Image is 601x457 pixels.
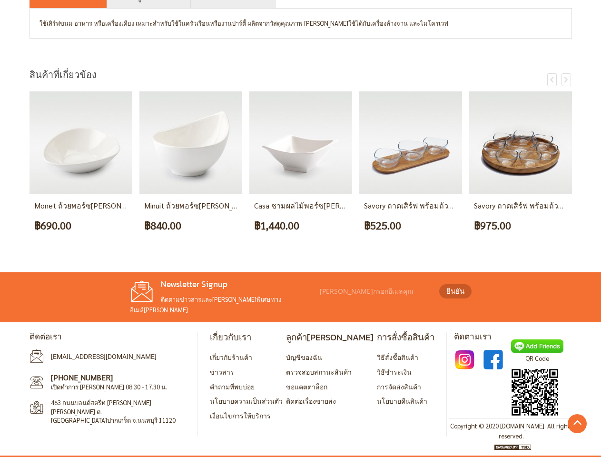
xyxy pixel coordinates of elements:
[51,383,167,391] span: เปิดทำการ [PERSON_NAME] 08.30 - 17.30 น.
[51,353,157,360] a: [EMAIL_ADDRESS][DOMAIN_NAME]
[377,368,412,376] a: วิธีชำระเงิน
[34,217,71,234] span: ฿690.00
[254,217,299,234] span: ฿1,440.00
[34,200,228,210] a: Monet ถ้วยพอร์ซ[PERSON_NAME]ทรงสามเหลี่ยม, ชุด 6 ชิ้น
[562,73,571,86] div: next
[30,188,132,196] a: chip&dip, tabletop, multi-purpose, dip dish, dip bowl, serving pieces, food display, food present...
[130,279,315,290] h4: Newsletter Signup
[51,372,113,382] a: [PHONE_NUMBER]
[286,382,327,391] a: ขอแคตตาล็อก
[469,91,572,194] img: Savory ถาดเสิร์ฟ พร้อมถ้วยแก้ว 8 ชิ้น
[568,414,587,433] a: Go to Top
[51,398,180,425] span: 463 ถนนบอนด์สตรีท [PERSON_NAME][PERSON_NAME] ต.[GEOGRAPHIC_DATA]ปากเกร็ด จ.นนทบุรี 11120
[139,91,242,194] img: ceramic bowl, porcelain, muti-purpose bowl, salad bowl, fruit bowl, serving bowl, serving pieces,...
[474,217,511,234] span: ฿975.00
[210,382,255,391] a: คำถามที่พบบ่อย
[210,332,283,343] h4: เกี่ยวกับเรา
[139,188,242,196] a: ceramic bowl, porcelain, muti-purpose bowl, salad bowl, fruit bowl, serving bowl, serving pieces,...
[249,91,352,194] img: ceramic bowl, porcelain, muti-purpose bowl, salad bowl, fruit bowl, serving bowl, serving pieces,...
[144,217,181,234] span: ฿840.00
[474,200,595,210] a: Savory ถาดเสิร์ฟ พร้อมถ้วยแก้ว 8 ชิ้น
[364,217,401,234] span: ฿525.00
[377,353,418,361] a: วิธีสั่งซื้อสินค้า
[364,200,485,210] a: Savory ถาดเสิร์ฟ พร้อมถ้วยแก้ว 3 ชิ้น
[210,353,252,361] a: เกี่ยวกับร้านค้า
[286,332,374,343] h4: ลูกค้า[PERSON_NAME]
[439,284,472,298] button: ยืนยัน
[286,368,352,376] a: ตรวจสอบสถานะสินค้า
[511,353,563,364] p: QR Code
[359,91,462,194] img: Savory ถาดเสิร์ฟ พร้อมถ้วยแก้ว 3 ชิ้น
[286,397,336,405] a: ติดต่อเรื่องขายส่ง
[249,188,352,196] a: ceramic bowl, porcelain, muti-purpose bowl, salad bowl, fruit bowl, serving bowl, serving pieces,...
[210,411,271,420] a: เงื่อนไขการให้บริการ
[377,397,427,405] a: นโยบายคืนสินค้า
[210,397,283,405] a: นโยบายความเป็นส่วนตัว
[144,200,287,210] a: Minuit ถ้วยพอร์ซ[PERSON_NAME], ชุด 6 ชิ้น
[30,91,132,194] img: chip&dip, tabletop, multi-purpose, dip dish, dip bowl, serving pieces, food display, food present...
[210,368,234,376] a: ข่าวสาร
[359,188,462,196] a: Savory ถาดเสิร์ฟ พร้อมถ้วยแก้ว 3 ชิ้น
[377,382,421,391] a: การจัดส่งสินค้า
[547,73,557,86] div: prev
[449,421,574,441] address: Copyright © 2020 [DOMAIN_NAME]. All rights reserved.
[286,353,322,361] a: บัญชีของฉัน
[377,332,434,343] h4: การสั่งซื้อสินค้า
[446,286,464,297] span: ยืนยัน
[30,68,97,82] span: สินค้าที่เกี่ยวข้อง
[30,332,190,342] h4: ติดต่อเรา
[130,294,315,315] p: ติดตามข่าวสารและ[PERSON_NAME]พิเศษทางอีเมล์[PERSON_NAME]
[469,188,572,196] a: Savory ถาดเสิร์ฟ พร้อมถ้วยแก้ว 8 ชิ้น
[454,332,571,342] h4: ติดตามเรา
[39,18,562,29] div: ใช้เสิร์ฟขนม อาหาร หรือเครื่องเคียง เหมาะสำหรับใช้ในครัวเรือนหรืองานปาร์ตี้ ผลิตจากวัสดุคุณภาพ [P...
[254,200,416,210] a: Casa ชามผลไม้พอร์ซ[PERSON_NAME], ชุด 12 ชิ้น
